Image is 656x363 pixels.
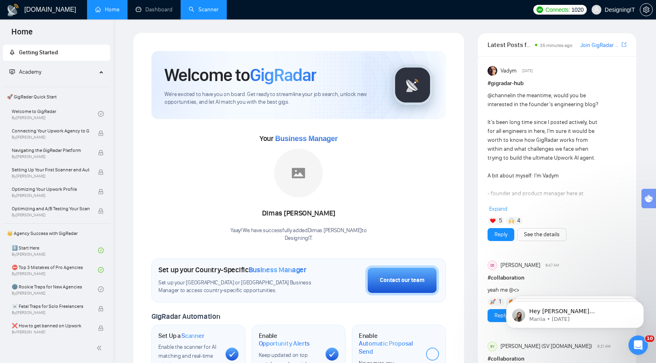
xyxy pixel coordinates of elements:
[249,265,307,274] span: Business Manager
[9,69,15,75] span: fund-projection-screen
[230,207,366,220] div: Dimas [PERSON_NAME]
[645,335,654,342] span: 10
[490,299,496,305] img: 🚀
[392,65,433,105] img: gigradar-logo.png
[12,166,89,174] span: Setting Up Your First Scanner and Auto-Bidder
[488,228,514,241] button: Reply
[19,68,41,75] span: Academy
[12,213,89,218] span: By [PERSON_NAME]
[540,43,573,48] span: 35 minutes ago
[365,265,439,295] button: Contact our team
[501,342,592,351] span: [PERSON_NAME] (SV [DOMAIN_NAME])
[4,225,109,241] span: 👑 Agency Success with GigRadar
[12,280,98,298] a: 🌚 Rookie Traps for New AgenciesBy[PERSON_NAME]
[35,31,140,38] p: Message from Mariia, sent 2w ago
[259,340,310,348] span: Opportunity Alerts
[12,330,89,335] span: By [PERSON_NAME]
[628,335,648,355] iframe: Intercom live chat
[98,286,104,292] span: check-circle
[12,310,89,315] span: By [PERSON_NAME]
[494,230,507,239] a: Reply
[98,325,104,331] span: lock
[98,130,104,136] span: lock
[164,64,316,86] h1: Welcome to
[98,306,104,312] span: lock
[4,89,109,105] span: 🚀 GigRadar Quick Start
[12,105,98,123] a: Welcome to GigRadarBy[PERSON_NAME]
[35,23,139,135] span: Hey [PERSON_NAME][EMAIL_ADDRESS][DOMAIN_NAME], Looks like your Upwork agency DesigningIT ran out ...
[580,41,620,50] a: Join GigRadar Slack Community
[95,6,119,13] a: homeHome
[537,6,543,13] img: upwork-logo.png
[524,230,560,239] a: See the details
[136,6,173,13] a: dashboardDashboard
[494,284,656,341] iframe: Intercom notifications message
[501,261,540,270] span: [PERSON_NAME]
[260,134,338,143] span: Your
[230,235,366,242] p: DesigningIT .
[488,273,626,282] h1: # collaboration
[274,149,323,197] img: placeholder.png
[488,309,514,322] button: Reply
[571,5,584,14] span: 1020
[250,64,316,86] span: GigRadar
[12,261,98,279] a: ⛔ Top 3 Mistakes of Pro AgenciesBy[PERSON_NAME]
[12,135,89,140] span: By [PERSON_NAME]
[6,4,19,17] img: logo
[594,7,599,13] span: user
[12,302,89,310] span: ☠️ Fatal Traps for Solo Freelancers
[545,262,559,269] span: 6:47 AM
[151,312,220,321] span: GigRadar Automation
[640,6,653,13] a: setting
[12,174,89,179] span: By [PERSON_NAME]
[9,68,41,75] span: Academy
[98,150,104,156] span: lock
[158,279,325,295] span: Set up your [GEOGRAPHIC_DATA] or [GEOGRAPHIC_DATA] Business Manager to access country-specific op...
[622,41,626,49] a: export
[499,217,502,225] span: 5
[12,322,89,330] span: ❌ How to get banned on Upwork
[380,276,424,285] div: Contact our team
[490,218,496,224] img: ❤️
[359,332,420,356] h1: Enable
[98,267,104,273] span: check-circle
[12,193,89,198] span: By [PERSON_NAME]
[96,344,104,352] span: double-left
[12,241,98,259] a: 1️⃣ Start HereBy[PERSON_NAME]
[359,340,420,355] span: Automatic Proposal Send
[622,41,626,48] span: export
[517,228,567,241] button: See the details
[189,6,219,13] a: searchScanner
[488,79,626,88] h1: # gigradar-hub
[98,189,104,194] span: lock
[19,49,58,56] span: Getting Started
[488,261,497,270] div: DE
[509,218,514,224] img: 🙌
[640,3,653,16] button: setting
[501,66,517,75] span: Vadym
[488,40,532,50] span: Latest Posts from the GigRadar Community
[275,135,337,143] span: Business Manager
[488,91,599,350] div: in the meantime, would you be interested in the founder’s engineering blog? It’s been long time s...
[12,154,89,159] span: By [PERSON_NAME]
[488,66,497,76] img: Vadym
[158,265,307,274] h1: Set up your Country-Specific
[488,342,497,351] div: SV
[488,286,599,295] div: yeah me @<>
[98,208,104,214] span: lock
[181,332,204,340] span: Scanner
[9,49,15,55] span: rocket
[488,92,511,99] span: @channel
[98,248,104,253] span: check-circle
[12,146,89,154] span: Navigating the GigRadar Platform
[98,111,104,117] span: check-circle
[3,45,110,61] li: Getting Started
[640,6,652,13] span: setting
[164,91,379,106] span: We're excited to have you on board. Get ready to streamline your job search, unlock new opportuni...
[489,205,507,212] span: Expand
[12,205,89,213] span: Optimizing and A/B Testing Your Scanner for Better Results
[522,67,533,75] span: [DATE]
[597,343,611,350] span: 8:21 AM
